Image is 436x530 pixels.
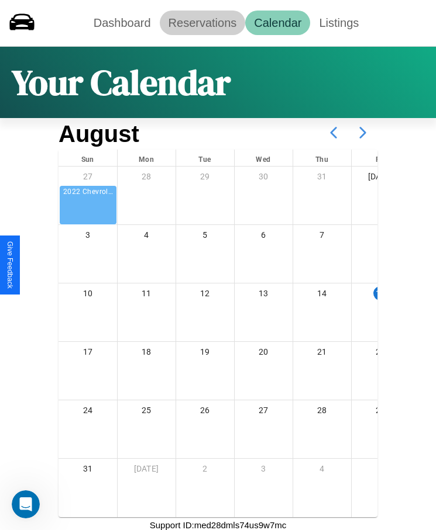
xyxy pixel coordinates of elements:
[176,150,234,166] div: Tue
[310,11,368,35] a: Listings
[59,150,117,166] div: Sun
[176,167,234,190] div: 29
[160,11,246,35] a: Reservations
[12,58,231,106] h1: Your Calendar
[6,241,14,289] div: Give Feedback
[118,459,176,483] div: [DATE]
[59,167,117,190] div: 27
[235,342,293,366] div: 20
[59,342,117,366] div: 17
[118,342,176,366] div: 18
[118,225,176,249] div: 4
[118,400,176,424] div: 25
[63,186,114,198] div: 2022 Chevrolet C6
[59,283,117,307] div: 10
[293,225,351,249] div: 7
[59,121,139,147] h2: August
[176,342,234,366] div: 19
[293,150,351,166] div: Thu
[59,225,117,249] div: 3
[293,459,351,483] div: 4
[235,167,293,190] div: 30
[118,167,176,190] div: 28
[293,342,351,366] div: 21
[352,459,410,483] div: 5
[235,400,293,424] div: 27
[235,459,293,483] div: 3
[352,150,410,166] div: Fri
[235,150,293,166] div: Wed
[12,490,40,518] iframe: Intercom live chat
[176,283,234,307] div: 12
[293,283,351,307] div: 14
[352,342,410,366] div: 22
[352,400,410,424] div: 29
[352,225,410,249] div: 8
[59,459,117,483] div: 31
[176,459,234,483] div: 2
[85,11,160,35] a: Dashboard
[235,225,293,249] div: 6
[59,400,117,424] div: 24
[293,167,351,190] div: 31
[176,225,234,249] div: 5
[118,283,176,307] div: 11
[293,400,351,424] div: 28
[176,400,234,424] div: 26
[373,286,387,300] div: 15
[118,150,176,166] div: Mon
[352,167,410,190] div: [DATE]
[235,283,293,307] div: 13
[245,11,310,35] a: Calendar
